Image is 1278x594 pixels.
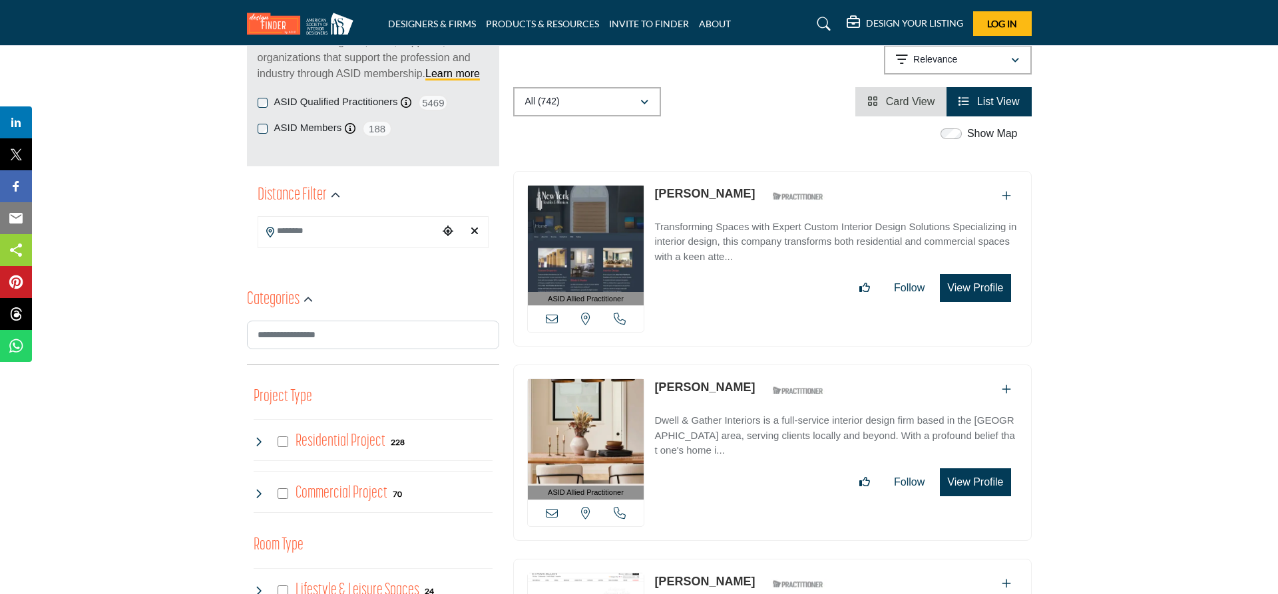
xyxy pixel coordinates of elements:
p: Relevance [913,53,957,67]
button: Like listing [851,275,879,301]
button: View Profile [940,274,1010,302]
div: 228 Results For Residential Project [391,436,405,448]
span: List View [977,96,1020,107]
a: DESIGNERS & FIRMS [388,18,476,29]
a: Add To List [1002,384,1011,395]
a: ASID Allied Practitioner [528,379,644,500]
a: View Card [867,96,935,107]
label: ASID Qualified Practitioners [274,94,398,110]
input: Search Location [258,218,438,244]
h4: Commercial Project: Involve the design, construction, or renovation of spaces used for business p... [296,482,387,505]
img: Therese Kish [528,186,644,292]
p: Theresa Lamb [654,378,755,396]
img: Site Logo [247,13,360,35]
button: Room Type [254,533,304,558]
div: Choose your current location [438,218,458,246]
a: Add To List [1002,190,1011,202]
img: Theresa Lamb [528,379,644,486]
span: 5469 [418,94,448,111]
div: Clear search location [465,218,485,246]
input: Select Residential Project checkbox [278,436,288,447]
b: 70 [393,490,402,499]
p: Dwell & Gather Interiors is a full-service interior design firm based in the [GEOGRAPHIC_DATA] ar... [654,413,1017,458]
input: ASID Members checkbox [258,124,268,134]
div: DESIGN YOUR LISTING [847,16,963,32]
img: ASID Qualified Practitioners Badge Icon [767,188,827,205]
a: View List [958,96,1019,107]
li: Card View [855,87,947,116]
h2: Distance Filter [258,184,327,208]
span: Log In [987,18,1017,29]
button: Like listing [851,469,879,496]
img: ASID Qualified Practitioners Badge Icon [767,382,827,398]
div: 70 Results For Commercial Project [393,488,402,500]
a: ASID Allied Practitioner [528,186,644,306]
a: [PERSON_NAME] [654,575,755,588]
label: ASID Members [274,120,342,136]
button: View Profile [940,468,1010,496]
li: List View [947,87,1031,116]
button: Log In [973,11,1032,36]
button: Follow [885,275,933,301]
button: All (742) [513,87,661,116]
b: 228 [391,438,405,447]
a: Learn more [425,68,480,79]
img: ASID Qualified Practitioners Badge Icon [767,576,827,593]
a: PRODUCTS & RESOURCES [486,18,599,29]
a: Dwell & Gather Interiors is a full-service interior design firm based in the [GEOGRAPHIC_DATA] ar... [654,405,1017,458]
span: ASID Allied Practitioner [548,487,624,498]
h5: DESIGN YOUR LISTING [866,17,963,29]
span: 188 [362,120,392,137]
a: Transforming Spaces with Expert Custom Interior Design Solutions Specializing in interior design,... [654,212,1017,265]
a: Search [804,13,839,35]
span: ASID Allied Practitioner [548,293,624,305]
a: [PERSON_NAME] [654,380,755,394]
a: Add To List [1002,578,1011,589]
p: Transforming Spaces with Expert Custom Interior Design Solutions Specializing in interior design,... [654,220,1017,265]
a: INVITE TO FINDER [609,18,689,29]
p: Therese Kish [654,185,755,203]
input: ASID Qualified Practitioners checkbox [258,98,268,108]
h2: Categories [247,288,300,312]
a: [PERSON_NAME] [654,187,755,200]
p: Find Interior Designers, firms, suppliers, and organizations that support the profession and indu... [258,34,489,82]
p: All (742) [525,95,560,108]
p: Marie-Therese Shipe [654,573,755,591]
input: Search Category [247,321,499,349]
label: Show Map [967,126,1018,142]
button: Relevance [884,45,1032,74]
h4: Residential Project: Types of projects range from simple residential renovations to highly comple... [296,430,385,453]
span: Card View [886,96,935,107]
button: Follow [885,469,933,496]
input: Select Commercial Project checkbox [278,488,288,499]
a: ABOUT [699,18,731,29]
button: Project Type [254,384,312,410]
